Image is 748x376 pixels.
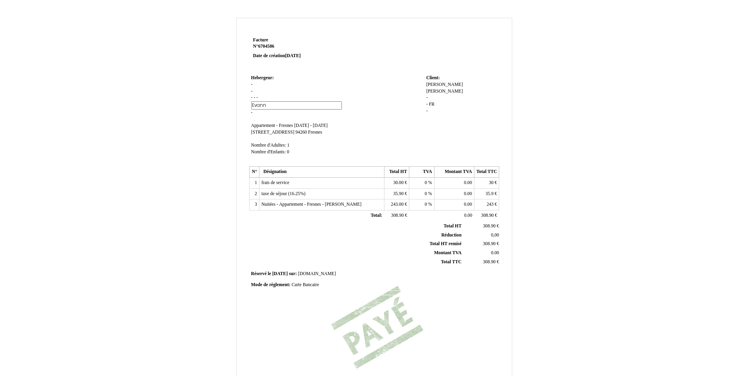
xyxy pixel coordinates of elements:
span: - [426,95,428,100]
td: € [384,188,409,199]
td: % [409,178,434,189]
span: Nombre d'Adultes: [251,143,286,148]
td: € [474,210,499,222]
span: Total TTC [441,259,461,264]
span: 243 [487,202,494,207]
span: Fresnes [308,130,322,135]
span: Facture [253,37,269,43]
span: - [251,89,253,94]
span: - [251,110,253,115]
span: [PERSON_NAME] [426,82,463,87]
span: [PERSON_NAME] [426,89,463,94]
span: 35.9 [485,191,493,196]
span: Réduction [441,233,461,238]
span: 0 [425,202,427,207]
th: Montant TVA [434,167,474,178]
span: 0.00 [464,180,472,185]
td: € [384,178,409,189]
span: - [256,95,258,100]
span: Total HT [444,223,461,229]
span: 0 [287,149,289,154]
span: 308.90 [483,241,496,246]
span: Total: [371,213,382,218]
span: 6704586 [258,44,274,49]
span: - [426,108,428,114]
span: [DATE] - [DATE] [294,123,328,128]
span: 308.90 [391,213,404,218]
strong: N° [253,43,347,50]
span: 30 [489,180,494,185]
span: [DOMAIN_NAME] [298,271,336,276]
th: Total TTC [474,167,499,178]
th: TVA [409,167,434,178]
td: % [409,188,434,199]
span: 308.90 [481,213,494,218]
td: € [384,210,409,222]
span: 94260 [295,130,307,135]
span: Appartement - Fresnes [251,123,293,128]
span: [DATE] [285,53,300,58]
td: % [409,199,434,210]
span: taxe de séjour (16.25%) [261,191,306,196]
span: - [426,102,428,107]
th: Total HT [384,167,409,178]
span: [DATE] [272,271,287,276]
th: Désignation [259,167,384,178]
span: - [251,82,253,87]
td: € [474,188,499,199]
span: Nombre d'Enfants: [251,149,286,154]
td: € [463,257,500,266]
span: frais de service [261,180,289,185]
span: Montant TVA [434,250,461,255]
span: 35.90 [393,191,403,196]
span: 0.00 [464,213,472,218]
span: 0.00 [464,191,472,196]
strong: Date de création [253,53,301,58]
td: € [463,222,500,231]
td: € [384,199,409,210]
td: € [474,178,499,189]
span: sur: [289,271,297,276]
span: 1 [287,143,289,148]
span: [STREET_ADDRESS] [251,130,295,135]
span: 30.00 [393,180,403,185]
span: 0,00 [491,233,499,238]
span: Total HT remisé [429,241,461,246]
span: 0 [425,180,427,185]
span: Réservé le [251,271,271,276]
th: N° [249,167,259,178]
span: Hebergeur: [251,75,274,80]
span: Mode de règlement: [251,282,291,287]
span: Nuitées - Appartement - Fresnes - [PERSON_NAME] [261,202,362,207]
span: 0.00 [464,202,472,207]
td: € [474,199,499,210]
span: 308.90 [483,223,496,229]
span: 0.00 [491,250,499,255]
td: € [463,240,500,249]
span: - [254,95,255,100]
span: Client: [426,75,440,80]
span: 243.00 [391,202,403,207]
span: 0 [425,191,427,196]
td: 3 [249,199,259,210]
span: FR [429,102,435,107]
td: 2 [249,188,259,199]
span: - [251,95,253,100]
td: 1 [249,178,259,189]
span: 308.90 [483,259,496,264]
span: Carte Bancaire [291,282,319,287]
